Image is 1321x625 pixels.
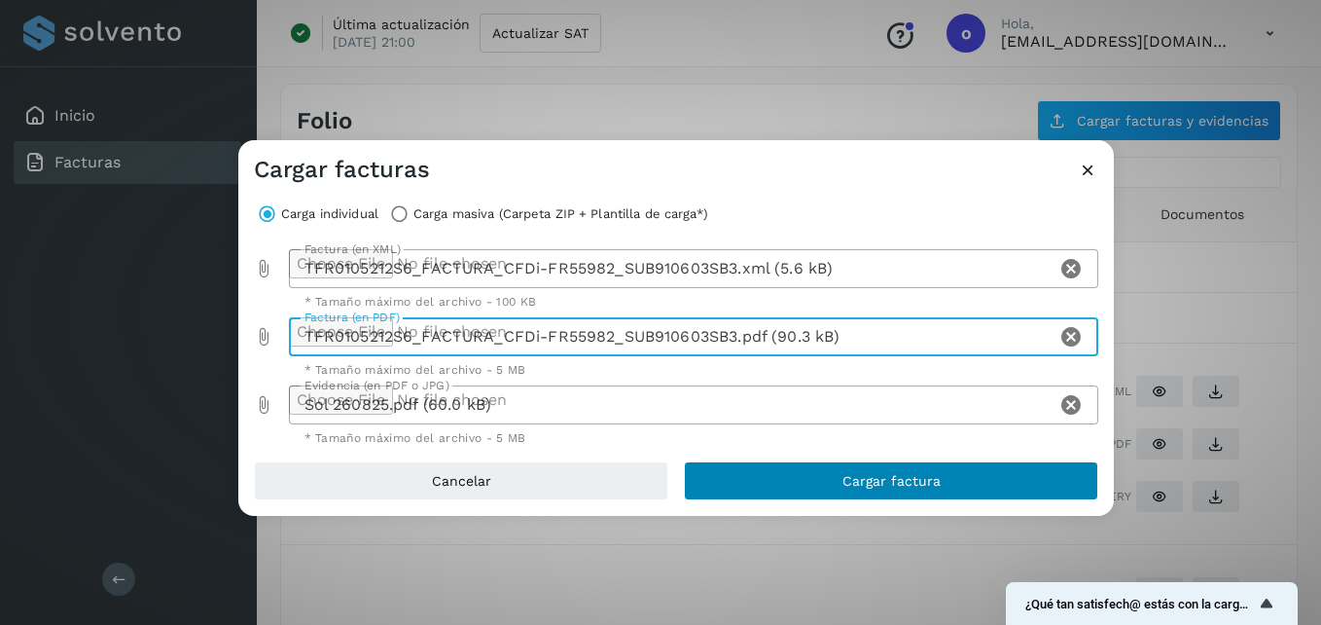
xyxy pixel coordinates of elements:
[1059,257,1083,280] i: Clear Factura (en XML)
[304,364,1084,376] div: * Tamaño máximo del archivo - 5 MB
[281,201,378,228] label: Carga individual
[289,386,1056,424] div: Sol 260825.pdf (60.0 kB)
[304,432,1084,444] div: * Tamaño máximo del archivo - 5 MB
[842,474,941,488] span: Cargar factura
[254,461,668,500] button: Cancelar
[432,474,491,488] span: Cancelar
[289,249,1056,288] div: TFR0105212S6_FACTURA_CFDi-FR55982_SUB910603SB3.xml (5.6 kB)
[254,156,430,184] h3: Cargar facturas
[1025,597,1255,611] span: ¿Qué tan satisfech@ estás con la carga de tus facturas?
[254,259,273,278] i: Factura (en XML) prepended action
[413,201,708,228] label: Carga masiva (Carpeta ZIP + Plantilla de carga*)
[1059,393,1083,417] i: Clear Evidencia (en PDF o JPG)
[684,461,1098,500] button: Cargar factura
[289,317,1056,356] div: TFR0105212S6_FACTURA_CFDi-FR55982_SUB910603SB3.pdf (90.3 kB)
[254,327,273,347] i: Factura (en PDF) prepended action
[1025,592,1278,615] button: Mostrar encuesta - ¿Qué tan satisfech@ estás con la carga de tus facturas?
[304,296,1084,308] div: * Tamaño máximo del archivo - 100 KB
[254,395,273,415] i: Evidencia (en PDF o JPG) prepended action
[1059,325,1083,349] i: Clear Factura (en PDF)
